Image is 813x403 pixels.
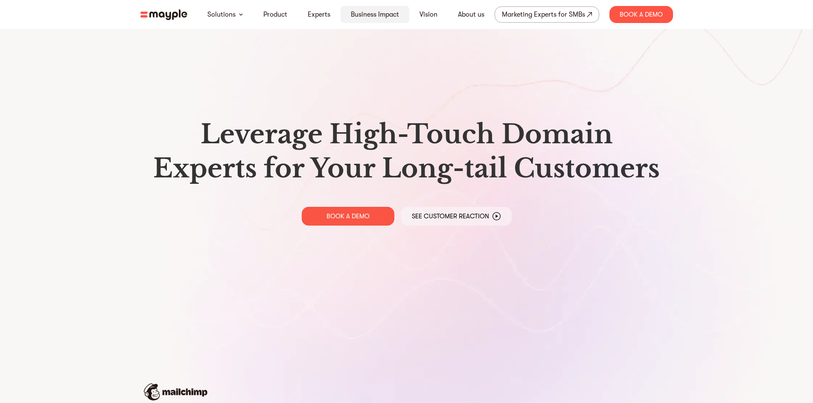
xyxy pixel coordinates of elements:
[147,117,666,186] h1: Leverage High-Touch Domain Experts for Your Long-tail Customers
[302,207,394,226] a: BOOK A DEMO
[502,9,585,20] div: Marketing Experts for SMBs
[140,9,187,20] img: mayple-logo
[458,9,484,20] a: About us
[495,6,599,23] a: Marketing Experts for SMBs
[207,9,236,20] a: Solutions
[420,9,437,20] a: Vision
[351,9,399,20] a: Business Impact
[609,6,673,23] div: Book A Demo
[326,212,370,220] p: BOOK A DEMO
[239,13,243,16] img: arrow-down
[144,383,207,400] img: mailchimp-logo
[263,9,287,20] a: Product
[308,9,330,20] a: Experts
[401,207,512,226] a: See Customer Reaction
[412,212,489,220] p: See Customer Reaction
